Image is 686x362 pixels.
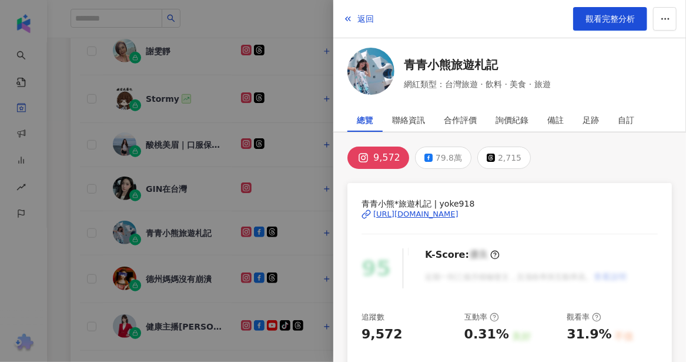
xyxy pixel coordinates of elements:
div: 觀看率 [567,312,601,323]
div: 追蹤數 [362,312,384,323]
button: 返回 [343,7,374,31]
div: 2,715 [498,150,521,166]
div: 聯絡資訊 [392,108,425,132]
button: 79.8萬 [415,147,471,169]
div: 互動率 [464,312,499,323]
div: 9,572 [373,150,400,166]
img: KOL Avatar [347,48,394,95]
div: 0.31% [464,326,509,344]
div: 31.9% [567,326,611,344]
a: 青青小熊旅遊札記 [404,57,551,73]
a: [URL][DOMAIN_NAME] [362,209,658,220]
div: 9,572 [362,326,403,344]
button: 2,715 [477,147,531,169]
div: 自訂 [618,108,634,132]
div: [URL][DOMAIN_NAME] [373,209,459,220]
a: 觀看完整分析 [573,7,647,31]
div: 足跡 [583,108,599,132]
span: 返回 [357,14,374,24]
div: 總覽 [357,108,373,132]
div: K-Score : [425,248,500,261]
div: 詢價紀錄 [496,108,528,132]
div: 79.8萬 [436,150,462,166]
span: 網紅類型：台灣旅遊 · 飲料 · 美食 · 旅遊 [404,78,551,91]
div: 合作評價 [444,108,477,132]
button: 9,572 [347,147,409,169]
span: 觀看完整分析 [585,14,635,24]
a: KOL Avatar [347,48,394,99]
span: 青青小熊*旅遊札記 | yoke918 [362,197,658,210]
div: 備註 [547,108,564,132]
